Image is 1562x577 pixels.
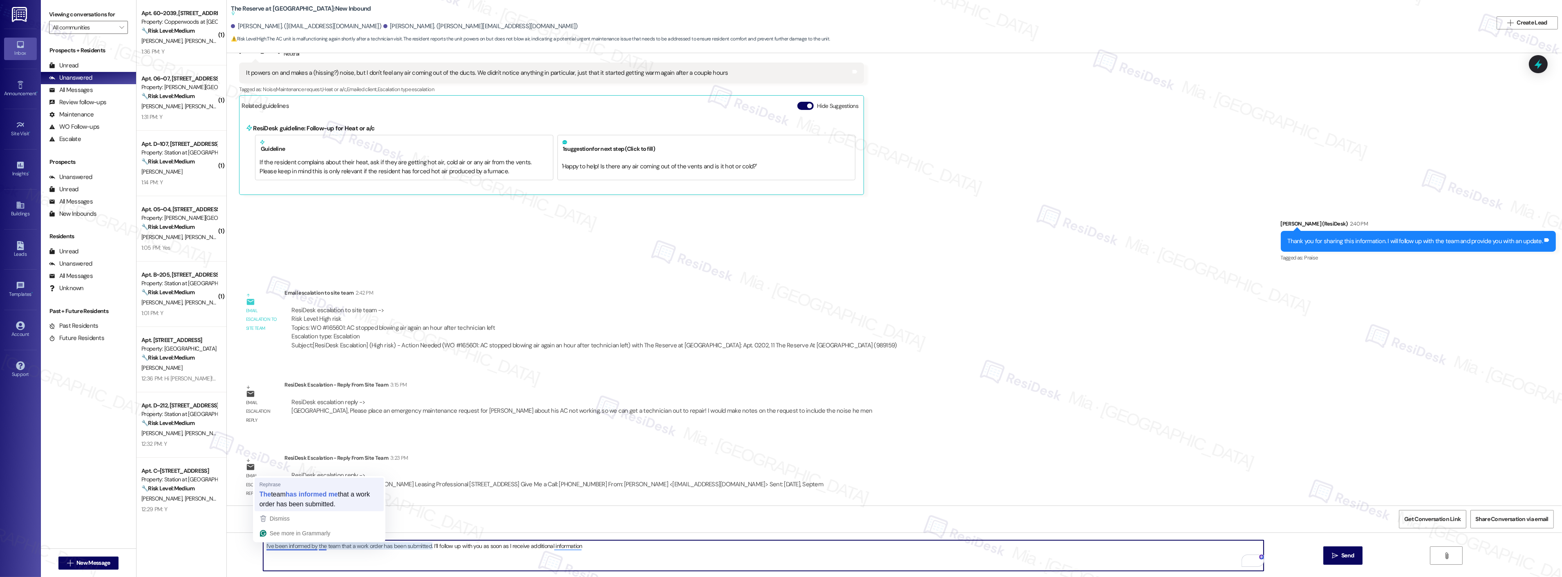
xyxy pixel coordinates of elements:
i:  [67,560,73,566]
div: ResiDesk escalation reply -> Workorder placed! Thank you, [PERSON_NAME] Leasing Professional [STR... [291,471,823,488]
div: Subject: [ResiDesk Escalation] (High risk) - Action Needed (WO #165601: AC stopped blowing air ag... [291,341,897,350]
a: Site Visit • [4,118,37,140]
div: Escalate [49,135,81,143]
div: Unanswered [49,74,92,82]
div: 1:36 PM: Y [141,48,164,55]
strong: 🔧 Risk Level: Medium [141,223,195,230]
span: Emailed client , [347,86,378,93]
span: New Message [76,559,110,567]
strong: 🔧 Risk Level: Medium [141,92,195,100]
span: Heat or a/c , [322,86,347,93]
span: [PERSON_NAME] [185,429,226,437]
div: Apt. 05~04, [STREET_ADDRESS][PERSON_NAME] [141,205,217,214]
div: 1:05 PM: Yes [141,244,170,251]
label: Hide Suggestions [817,102,858,110]
span: • [29,130,31,135]
a: Leads [4,239,37,261]
span: [PERSON_NAME] [185,299,226,306]
b: The Reserve at [GEOGRAPHIC_DATA]: New Inbound [231,4,371,18]
span: [PERSON_NAME] [141,168,182,175]
div: Property: Station at [GEOGRAPHIC_DATA][PERSON_NAME] [141,148,217,157]
span: [PERSON_NAME] [185,103,226,110]
div: ResiDesk escalation to site team -> Risk Level: High risk Topics: WO #165601: AC stopped blowing ... [291,306,897,341]
a: Support [4,359,37,381]
div: Review follow-ups [49,98,106,107]
span: Create Lead [1517,18,1547,27]
label: Viewing conversations for [49,8,128,21]
i:  [1443,552,1450,559]
div: Email escalation to site team [284,288,904,300]
span: Share Conversation via email [1476,515,1549,523]
div: All Messages [49,197,93,206]
div: 12:36 PM: Hi [PERSON_NAME]! Sorry to bother you. the toilet seat for my master bathroom is broken... [141,375,495,382]
div: 1:31 PM: Y [141,113,162,121]
div: Unread [49,247,78,256]
button: New Message [58,557,119,570]
span: Send [1341,551,1354,560]
span: [PERSON_NAME] [141,364,182,371]
a: Templates • [4,279,37,301]
h5: Guideline [260,139,548,152]
strong: 🔧 Risk Level: Medium [141,485,195,492]
div: WO Follow-ups [49,123,99,131]
span: • [28,170,29,175]
div: Email escalation reply [246,398,278,425]
strong: 🔧 Risk Level: Medium [141,288,195,296]
div: Unknown [49,284,84,293]
div: It powers on and makes a (hissing?) noise, but I don't feel any air coming out of the ducts. We d... [246,69,728,77]
div: All Messages [49,272,93,280]
span: : The AC unit is malfunctioning again shortly after a technician visit. The resident reports the ... [231,35,830,43]
div: Apt. D~107, [STREET_ADDRESS] [141,140,217,148]
span: Escalation type escalation [378,86,434,93]
div: [PERSON_NAME]. ([EMAIL_ADDRESS][DOMAIN_NAME]) [231,22,381,31]
a: Buildings [4,198,37,220]
div: [PERSON_NAME]. ([PERSON_NAME][EMAIL_ADDRESS][DOMAIN_NAME]) [383,22,578,31]
span: [PERSON_NAME] [185,37,226,45]
div: Unanswered [49,259,92,268]
span: • [36,89,38,95]
div: Prospects [41,158,136,166]
button: Send [1323,546,1363,565]
span: ' Happy to help! Is there any air coming out of the vents and is it hot or cold? ' [562,162,757,170]
div: Apt. 60~2039, [STREET_ADDRESS] [141,9,217,18]
i:  [119,24,124,31]
div: Apt. D~212, [STREET_ADDRESS] [141,401,217,410]
div: 12:29 PM: Y [141,505,167,513]
input: All communities [53,21,115,34]
b: ResiDesk guideline: Follow-up for Heat or a/c [253,124,374,132]
div: Property: [PERSON_NAME][GEOGRAPHIC_DATA] Townhomes [141,83,217,92]
div: Thank you for sharing this information. I will follow up with the team and provide you with an up... [1288,237,1543,246]
div: Property: Copperwoods at [GEOGRAPHIC_DATA] [141,18,217,26]
div: Tagged as: [239,83,864,95]
span: [PERSON_NAME] [141,37,185,45]
div: 1:14 PM: Y [141,179,163,186]
div: Email escalation reply [246,472,278,498]
div: 3:15 PM [388,380,407,389]
div: Property: Station at [GEOGRAPHIC_DATA][PERSON_NAME] [141,410,217,418]
a: Insights • [4,158,37,180]
div: If the resident complains about their heat, ask if they are getting hot air, cold air or any air ... [260,158,548,176]
div: Property: Station at [GEOGRAPHIC_DATA][PERSON_NAME] [141,279,217,288]
div: Maintenance [49,110,94,119]
span: [PERSON_NAME] [185,495,226,502]
span: [PERSON_NAME] [141,299,185,306]
div: Property: [PERSON_NAME][GEOGRAPHIC_DATA] Townhomes [141,214,217,222]
i:  [1332,552,1338,559]
span: Maintenance request , [276,86,322,93]
a: Inbox [4,38,37,60]
div: Property: [GEOGRAPHIC_DATA] [141,344,217,353]
span: • [31,290,33,296]
div: Unread [49,185,78,194]
div: Apt. C~[STREET_ADDRESS] [141,467,217,475]
div: All Messages [49,86,93,94]
div: Prospects + Residents [41,46,136,55]
img: ResiDesk Logo [12,7,29,22]
div: Apt. 06~07, [STREET_ADDRESS][PERSON_NAME] [141,74,217,83]
div: Tagged as: [1281,252,1556,264]
button: Get Conversation Link [1399,510,1466,528]
button: Create Lead [1497,16,1558,29]
div: Past + Future Residents [41,307,136,315]
span: Praise [1304,254,1318,261]
div: Apt. [STREET_ADDRESS] [141,336,217,344]
strong: 🔧 Risk Level: Medium [141,354,195,361]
